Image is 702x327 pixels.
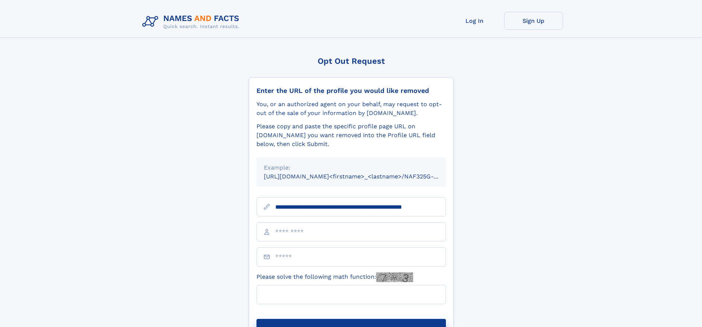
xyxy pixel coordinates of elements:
small: [URL][DOMAIN_NAME]<firstname>_<lastname>/NAF325G-xxxxxxxx [264,173,460,180]
a: Sign Up [504,12,563,30]
a: Log In [445,12,504,30]
div: Enter the URL of the profile you would like removed [256,87,446,95]
div: Example: [264,163,439,172]
div: Please copy and paste the specific profile page URL on [DOMAIN_NAME] you want removed into the Pr... [256,122,446,149]
div: You, or an authorized agent on your behalf, may request to opt-out of the sale of your informatio... [256,100,446,118]
img: Logo Names and Facts [139,12,245,32]
label: Please solve the following math function: [256,272,413,282]
div: Opt Out Request [249,56,454,66]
